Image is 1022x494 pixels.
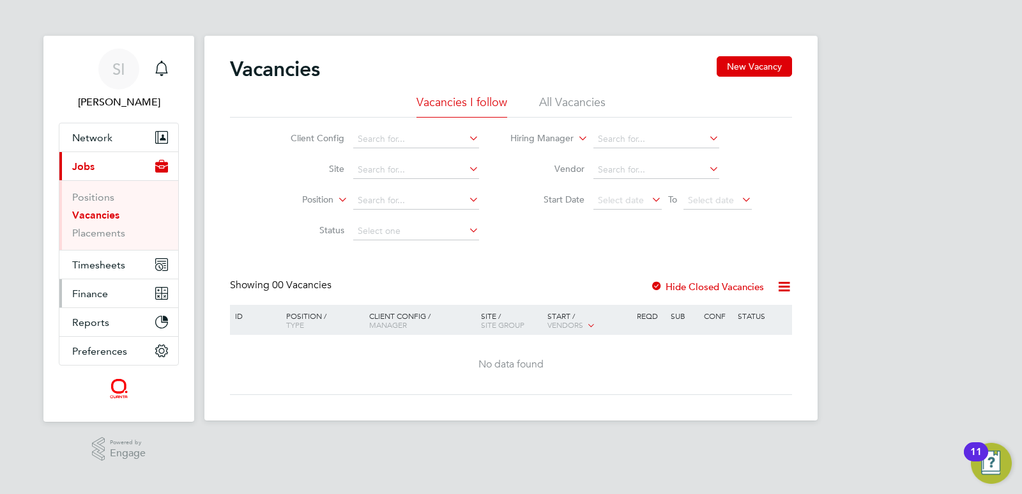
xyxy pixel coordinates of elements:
label: Status [271,224,344,236]
div: Site / [478,305,545,336]
div: Showing [230,279,334,292]
div: Jobs [59,180,178,250]
h2: Vacancies [230,56,320,82]
input: Select one [353,222,479,240]
input: Search for... [353,161,479,179]
div: Sub [667,305,701,327]
div: Reqd [634,305,667,327]
label: Start Date [511,194,584,205]
a: Vacancies [72,209,119,221]
label: Hiring Manager [500,132,574,145]
div: Position / [277,305,366,336]
span: Powered by [110,437,146,448]
div: No data found [232,358,790,371]
input: Search for... [353,130,479,148]
li: Vacancies I follow [416,95,507,118]
span: SI [112,61,125,77]
label: Client Config [271,132,344,144]
button: Open Resource Center, 11 new notifications [971,443,1012,484]
label: Site [271,163,344,174]
input: Search for... [593,130,719,148]
a: Powered byEngage [92,437,146,461]
button: Reports [59,308,178,336]
span: To [664,191,681,208]
input: Search for... [593,161,719,179]
label: Position [260,194,333,206]
span: Network [72,132,112,144]
span: Site Group [481,320,524,330]
button: Network [59,123,178,151]
span: Timesheets [72,259,125,271]
div: Conf [701,305,734,327]
button: Timesheets [59,251,178,279]
label: Vendor [511,163,584,174]
li: All Vacancies [539,95,606,118]
a: SI[PERSON_NAME] [59,49,179,110]
div: Client Config / [366,305,478,336]
a: Positions [72,191,114,203]
button: Jobs [59,152,178,180]
span: Jobs [72,160,95,173]
span: Preferences [72,345,127,357]
label: Hide Closed Vacancies [650,281,764,293]
span: Select date [688,194,734,206]
span: Engage [110,448,146,459]
div: 11 [970,452,982,468]
span: Reports [72,316,109,328]
span: 00 Vacancies [272,279,332,291]
div: Status [735,305,790,327]
span: Select date [598,194,644,206]
nav: Main navigation [43,36,194,422]
a: Placements [72,227,125,239]
button: New Vacancy [717,56,792,77]
span: Vendors [547,320,583,330]
a: Go to home page [59,378,179,399]
button: Preferences [59,337,178,365]
div: ID [232,305,277,327]
span: Type [286,320,304,330]
span: Manager [369,320,407,330]
img: quantacontracts-logo-retina.png [109,378,128,399]
input: Search for... [353,192,479,210]
span: Suzie Ingle [59,95,179,110]
div: Start / [544,305,634,337]
button: Finance [59,279,178,307]
span: Finance [72,288,108,300]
